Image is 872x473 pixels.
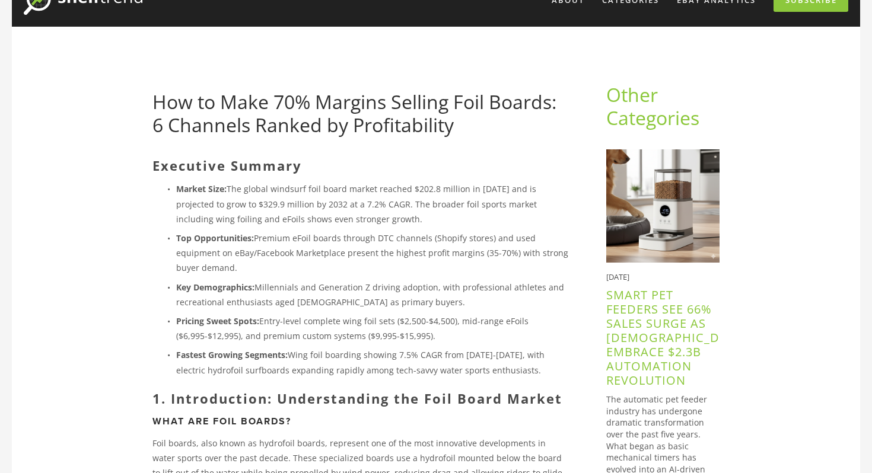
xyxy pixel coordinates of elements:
p: Premium eFoil boards through DTC channels (Shopify stores) and used equipment on eBay/Facebook Ma... [176,231,568,276]
p: The global windsurf foil board market reached $202.8 million in [DATE] and is projected to grow t... [176,181,568,226]
strong: Key Demographics: [176,282,254,293]
strong: Fastest Growing Segments: [176,349,288,360]
p: Millennials and Generation Z driving adoption, with professional athletes and recreational enthus... [176,280,568,309]
a: How to Make 70% Margins Selling Foil Boards: 6 Channels Ranked by Profitability [152,89,556,137]
p: Entry-level complete wing foil sets ($2,500-$4,500), mid-range eFoils ($6,995-$12,995), and premi... [176,314,568,343]
a: Other Categories [606,82,699,130]
p: Wing foil boarding showing 7.5% CAGR from [DATE]-[DATE], with electric hydrofoil surfboards expan... [176,347,568,377]
a: Smart Pet Feeders See 66% Sales Surge as [DEMOGRAPHIC_DATA] Embrace $2.3B Automation Revolution [606,287,748,388]
strong: 1. Introduction: Understanding the Foil Board Market [152,389,562,407]
time: [DATE] [606,271,629,282]
strong: What Are Foil Boards? [152,414,291,428]
strong: Executive Summary [152,156,302,174]
strong: Pricing Sweet Spots: [176,315,259,327]
strong: Top Opportunities: [176,232,254,244]
img: Smart Pet Feeders See 66% Sales Surge as Americans Embrace $2.3B Automation Revolution [606,149,720,263]
strong: Market Size: [176,183,227,194]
